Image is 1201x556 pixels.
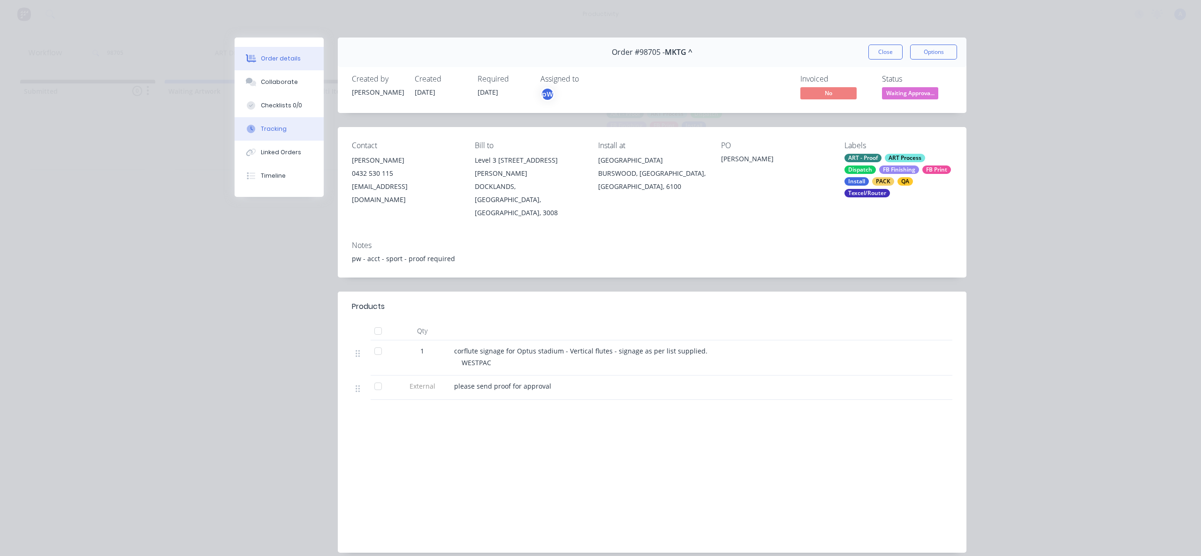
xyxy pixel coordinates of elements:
[879,165,919,174] div: FB Finishing
[454,382,551,391] span: please send proof for approval
[235,164,324,188] button: Timeline
[475,154,583,219] div: Level 3 [STREET_ADDRESS][PERSON_NAME]DOCKLANDS, [GEOGRAPHIC_DATA], [GEOGRAPHIC_DATA], 3008
[882,75,952,83] div: Status
[478,75,529,83] div: Required
[352,301,385,312] div: Products
[598,154,706,193] div: [GEOGRAPHIC_DATA]BURSWOOD, [GEOGRAPHIC_DATA], [GEOGRAPHIC_DATA], 6100
[598,167,706,193] div: BURSWOOD, [GEOGRAPHIC_DATA], [GEOGRAPHIC_DATA], 6100
[352,254,952,263] div: pw - acct - sport - proof required
[394,322,450,340] div: Qty
[261,125,287,133] div: Tracking
[475,180,583,219] div: DOCKLANDS, [GEOGRAPHIC_DATA], [GEOGRAPHIC_DATA], 3008
[420,346,424,356] span: 1
[235,94,324,117] button: Checklists 0/0
[415,88,435,97] span: [DATE]
[235,70,324,94] button: Collaborate
[910,45,957,60] button: Options
[882,87,938,99] span: Waiting Approva...
[800,75,871,83] div: Invoiced
[462,358,491,367] span: WESTPAC
[415,75,466,83] div: Created
[454,346,707,355] span: corflute signage for Optus stadium - Vertical flutes - signage as per list supplied.
[540,87,555,101] button: pW
[721,141,829,150] div: PO
[352,167,460,180] div: 0432 530 115
[475,154,583,180] div: Level 3 [STREET_ADDRESS][PERSON_NAME]
[598,141,706,150] div: Install at
[885,154,925,162] div: ART Process
[844,189,890,197] div: Texcel/Router
[261,148,301,157] div: Linked Orders
[844,165,876,174] div: Dispatch
[844,141,952,150] div: Labels
[235,141,324,164] button: Linked Orders
[261,54,301,63] div: Order details
[352,75,403,83] div: Created by
[352,241,952,250] div: Notes
[598,154,706,167] div: [GEOGRAPHIC_DATA]
[475,141,583,150] div: Bill to
[352,154,460,206] div: [PERSON_NAME]0432 530 115[EMAIL_ADDRESS][DOMAIN_NAME]
[868,45,903,60] button: Close
[261,101,302,110] div: Checklists 0/0
[235,47,324,70] button: Order details
[665,48,692,57] span: MKTG ^
[922,165,951,174] div: FB Print
[897,177,913,186] div: QA
[352,180,460,206] div: [EMAIL_ADDRESS][DOMAIN_NAME]
[352,154,460,167] div: [PERSON_NAME]
[844,154,882,162] div: ART - Proof
[872,177,894,186] div: PACK
[235,117,324,141] button: Tracking
[612,48,665,57] span: Order #98705 -
[398,381,447,391] span: External
[352,87,403,97] div: [PERSON_NAME]
[261,172,286,180] div: Timeline
[261,78,298,86] div: Collaborate
[882,87,938,101] button: Waiting Approva...
[844,177,869,186] div: Install
[540,75,634,83] div: Assigned to
[721,154,829,167] div: [PERSON_NAME]
[800,87,857,99] span: No
[478,88,498,97] span: [DATE]
[352,141,460,150] div: Contact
